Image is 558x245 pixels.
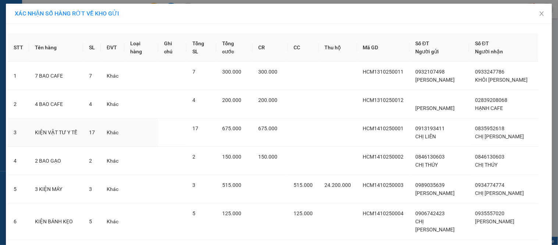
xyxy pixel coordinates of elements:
[216,33,253,62] th: Tổng cước
[101,175,124,203] td: Khác
[363,97,404,103] span: HCM1310250012
[475,219,515,224] span: [PERSON_NAME]
[363,125,404,131] span: HCM1410250001
[29,62,83,90] td: 7 BAO CAFE
[8,62,29,90] td: 1
[475,182,505,188] span: 0934774774
[416,105,455,111] span: [PERSON_NAME]
[8,33,29,62] th: STT
[186,33,216,62] th: Tổng SL
[363,182,404,188] span: HCM1410250003
[89,158,92,164] span: 2
[89,219,92,224] span: 5
[222,69,241,75] span: 300.000
[89,101,92,107] span: 4
[192,97,195,103] span: 4
[416,40,430,46] span: Số ĐT
[8,203,29,240] td: 6
[101,147,124,175] td: Khác
[475,105,503,111] span: HẠNH CAFE
[222,182,241,188] span: 515.000
[222,210,241,216] span: 125.000
[70,34,180,73] span: 07 Bà Triệu, [GEOGRAPHIC_DATA], [GEOGRAPHIC_DATA]
[29,175,83,203] td: 3 KIỆN MÁY
[83,33,101,62] th: SL
[8,175,29,203] td: 5
[70,38,81,46] span: DĐ:
[259,154,278,160] span: 150.000
[539,11,545,17] span: close
[70,7,88,15] span: Nhận:
[259,69,278,75] span: 300.000
[6,7,18,15] span: Gửi:
[416,125,445,131] span: 0913193411
[29,118,83,147] td: KIỆN VẬT TƯ Y TẾ
[101,118,124,147] td: Khác
[89,73,92,79] span: 7
[363,69,404,75] span: HCM1310250011
[475,125,505,131] span: 0835952618
[416,49,439,54] span: Người gửi
[325,182,351,188] span: 24.200.000
[222,125,241,131] span: 675.000
[416,162,438,168] span: CHỊ THÚY
[416,210,445,216] span: 0906742423
[70,15,180,24] div: CHỊ [PERSON_NAME]
[475,77,528,83] span: KHÔI [PERSON_NAME]
[8,118,29,147] td: 3
[475,69,505,75] span: 0933247786
[363,154,404,160] span: HCM1410250002
[29,203,83,240] td: KIỆN BÁNH KẸO
[124,33,158,62] th: Loại hàng
[6,24,65,33] div: CHỊ LIÊN
[475,97,508,103] span: 02839208068
[192,182,195,188] span: 3
[192,210,195,216] span: 5
[416,134,436,139] span: CHỊ LIÊN
[101,203,124,240] td: Khác
[70,24,180,34] div: 0835952618
[6,6,65,24] div: VP [PERSON_NAME]
[259,97,278,103] span: 200.000
[475,134,524,139] span: CHỊ [PERSON_NAME]
[416,69,445,75] span: 0932107498
[416,190,455,196] span: [PERSON_NAME]
[89,129,95,135] span: 17
[288,33,319,62] th: CC
[8,147,29,175] td: 4
[294,210,313,216] span: 125.000
[15,10,119,17] span: XÁC NHẬN SỐ HÀNG RỚT VỀ KHO GỬI
[101,90,124,118] td: Khác
[363,210,404,216] span: HCM1410250004
[416,154,445,160] span: 0846130603
[192,154,195,160] span: 2
[222,154,241,160] span: 150.000
[192,69,195,75] span: 7
[357,33,410,62] th: Mã GD
[29,147,83,175] td: 2 BAO GẠO
[532,4,552,24] button: Close
[101,62,124,90] td: Khác
[101,33,124,62] th: ĐVT
[192,125,198,131] span: 17
[89,186,92,192] span: 3
[416,182,445,188] span: 0989035639
[475,49,503,54] span: Người nhận
[6,33,65,43] div: 0913193411
[70,6,180,15] div: VP Đắk Lắk
[29,90,83,118] td: 4 BAO CAFE
[158,33,186,62] th: Ghi chú
[319,33,357,62] th: Thu hộ
[475,162,498,168] span: CHỊ THÚY
[8,90,29,118] td: 2
[475,40,489,46] span: Số ĐT
[416,219,455,232] span: CHỊ [PERSON_NAME]
[475,190,524,196] span: CHỊ [PERSON_NAME]
[259,125,278,131] span: 675.000
[416,77,455,83] span: [PERSON_NAME]
[475,210,505,216] span: 0935557020
[253,33,288,62] th: CR
[294,182,313,188] span: 515.000
[222,97,241,103] span: 200.000
[475,154,505,160] span: 0846130603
